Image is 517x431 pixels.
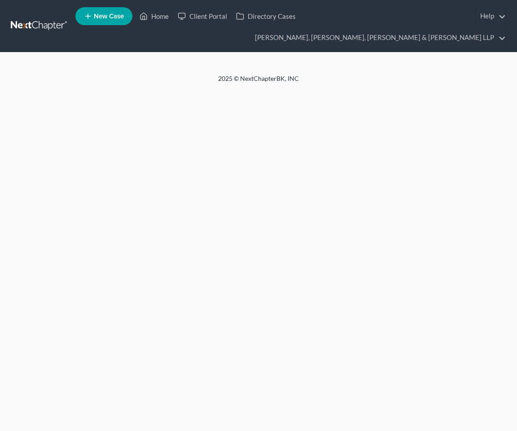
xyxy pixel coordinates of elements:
a: Home [135,8,173,24]
div: 2025 © NextChapterBK, INC [43,74,474,90]
new-legal-case-button: New Case [75,7,132,25]
a: Directory Cases [232,8,300,24]
a: Help [476,8,506,24]
a: [PERSON_NAME], [PERSON_NAME], [PERSON_NAME] & [PERSON_NAME] LLP [250,30,506,46]
a: Client Portal [173,8,232,24]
